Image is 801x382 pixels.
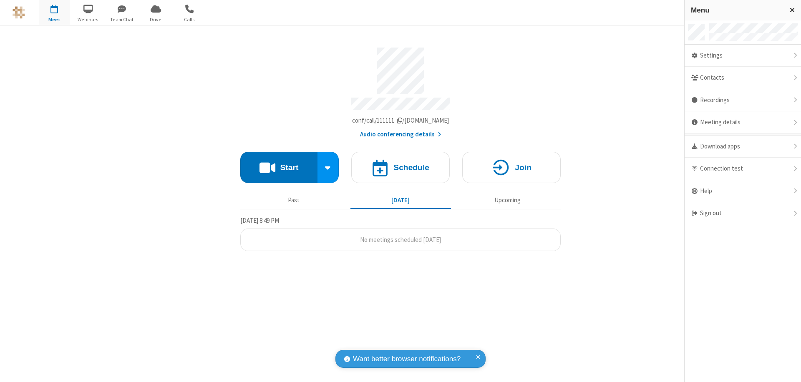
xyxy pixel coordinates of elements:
button: Past [244,192,344,208]
span: Drive [140,16,171,23]
button: Schedule [351,152,450,183]
button: Copy my meeting room linkCopy my meeting room link [352,116,449,126]
span: Team Chat [106,16,138,23]
div: Settings [685,45,801,67]
button: Upcoming [457,192,558,208]
span: Calls [174,16,205,23]
div: Meeting details [685,111,801,134]
div: Help [685,180,801,203]
span: Meet [39,16,70,23]
h3: Menu [691,6,782,14]
button: Audio conferencing details [360,130,441,139]
button: Join [462,152,561,183]
div: Download apps [685,136,801,158]
button: [DATE] [350,192,451,208]
button: Start [240,152,317,183]
span: No meetings scheduled [DATE] [360,236,441,244]
div: Connection test [685,158,801,180]
div: Sign out [685,202,801,224]
section: Account details [240,41,561,139]
span: [DATE] 8:49 PM [240,216,279,224]
div: Contacts [685,67,801,89]
span: Copy my meeting room link [352,116,449,124]
div: Start conference options [317,152,339,183]
span: Webinars [73,16,104,23]
span: Want better browser notifications? [353,354,461,364]
div: Recordings [685,89,801,112]
section: Today's Meetings [240,216,561,251]
h4: Start [280,163,298,171]
img: QA Selenium DO NOT DELETE OR CHANGE [13,6,25,19]
h4: Join [515,163,531,171]
h4: Schedule [393,163,429,171]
